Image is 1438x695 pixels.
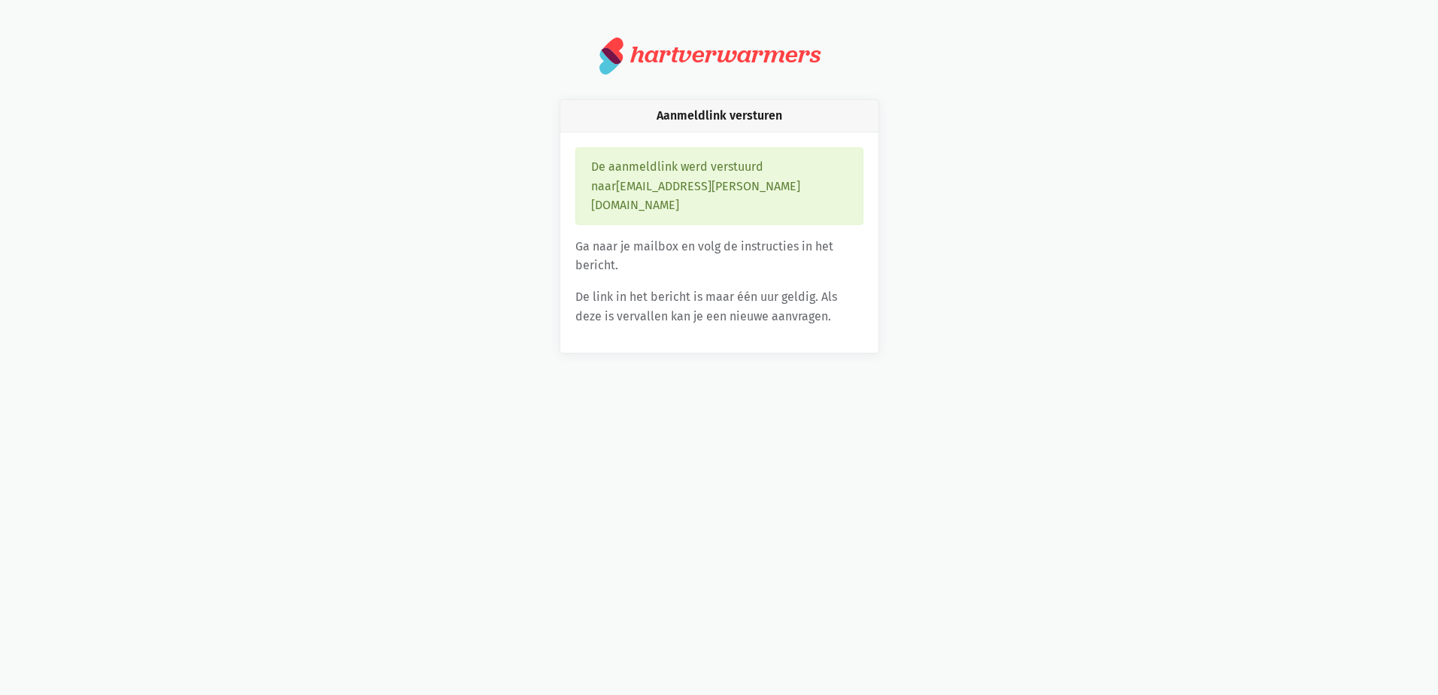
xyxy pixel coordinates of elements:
[575,237,863,275] p: Ga naar je mailbox en volg de instructies in het bericht.
[560,100,878,132] div: Aanmeldlink versturen
[599,36,839,75] a: hartverwarmers
[575,287,863,326] p: De link in het bericht is maar één uur geldig. Als deze is vervallen kan je een nieuwe aanvragen.
[630,41,821,68] div: hartverwarmers
[599,36,624,75] img: logo.svg
[575,147,863,225] div: De aanmeldlink werd verstuurd naar [EMAIL_ADDRESS][PERSON_NAME][DOMAIN_NAME]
